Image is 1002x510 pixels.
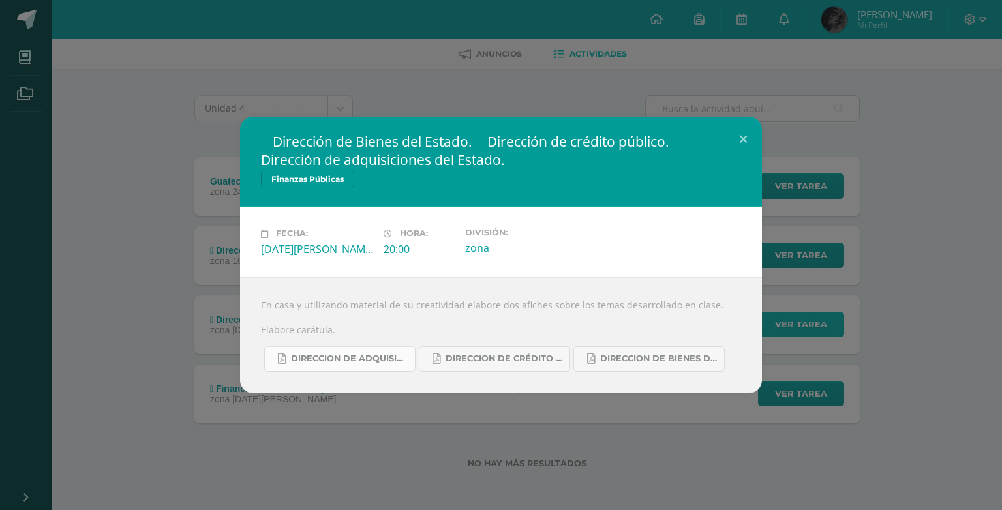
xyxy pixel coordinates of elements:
div: [DATE][PERSON_NAME] [261,242,373,256]
span: DIRECCION DE CRÉDITO PÚBLICO.pdf [446,353,563,364]
div: En casa y utilizando material de su creatividad elabore dos afiches sobre los temas desarrollado ... [240,277,762,393]
span: Fecha: [276,229,308,239]
div: zona [465,241,577,255]
a: DIRECCION DE CRÉDITO PÚBLICO.pdf [419,346,570,372]
a: DIRECCION DE ADQUISICIONES DEL ESTADO..pdf [264,346,416,372]
label: División: [465,228,577,237]
div: 20:00 [384,242,455,256]
h2:  Dirección de Bienes del Estado.  Dirección de crédito público.  Dirección de adquisiciones de... [261,132,741,169]
span: Hora: [400,229,428,239]
span: DIRECCION DE ADQUISICIONES DEL ESTADO..pdf [291,353,408,364]
span: DIRECCION DE BIENES DEL ESTADO.pdf [600,353,718,364]
button: Close (Esc) [725,117,762,161]
span: Finanzas Públicas [261,172,354,187]
a: DIRECCION DE BIENES DEL ESTADO.pdf [573,346,725,372]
